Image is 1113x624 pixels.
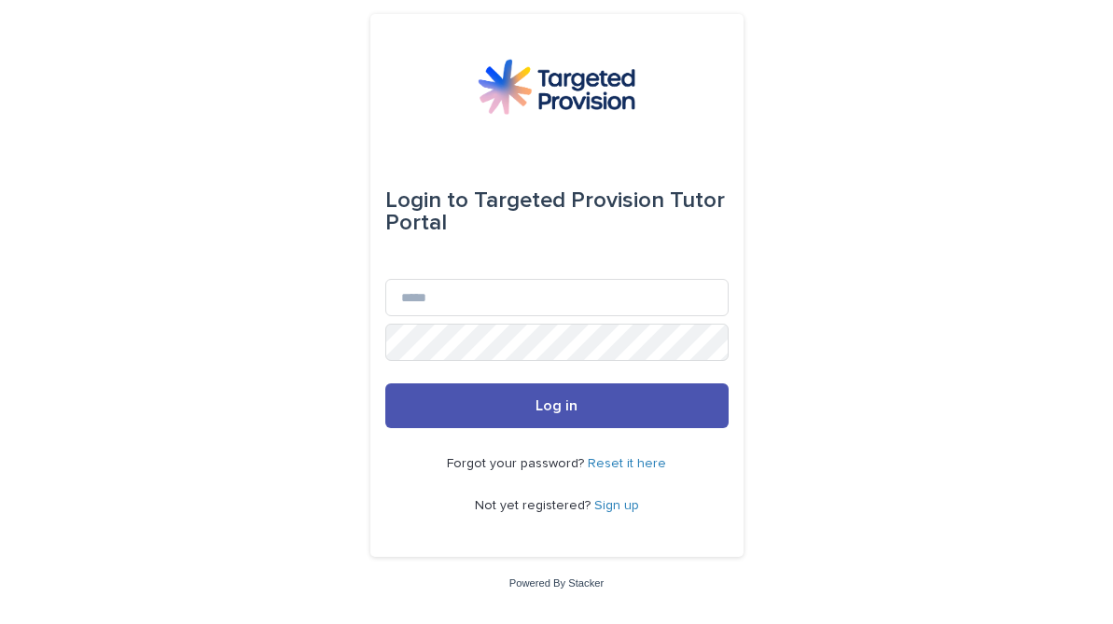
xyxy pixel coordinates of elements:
span: Not yet registered? [475,499,594,512]
a: Reset it here [588,457,666,470]
img: M5nRWzHhSzIhMunXDL62 [478,59,634,115]
button: Log in [385,383,729,428]
a: Powered By Stacker [509,577,604,589]
span: Forgot your password? [447,457,588,470]
span: Login to [385,189,468,212]
a: Sign up [594,499,639,512]
span: Log in [536,398,577,413]
div: Targeted Provision Tutor Portal [385,174,729,249]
